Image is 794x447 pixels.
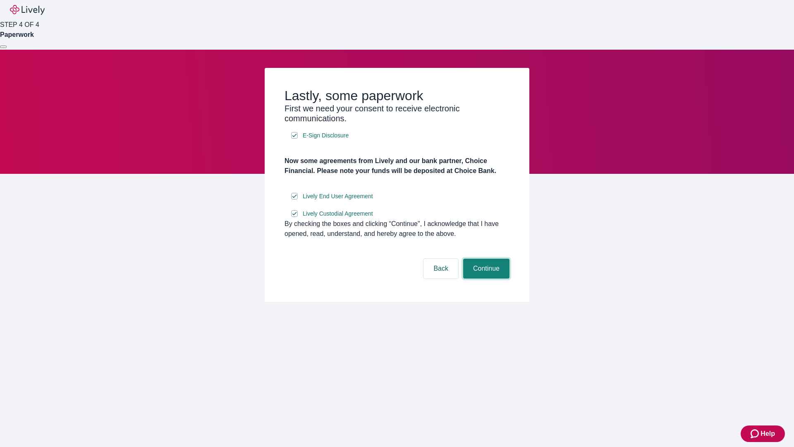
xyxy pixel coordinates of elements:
h2: Lastly, some paperwork [285,88,509,103]
span: E-Sign Disclosure [303,131,349,140]
a: e-sign disclosure document [301,209,375,219]
button: Back [423,259,458,279]
div: By checking the boxes and clicking “Continue", I acknowledge that I have opened, read, understand... [285,219,509,239]
a: e-sign disclosure document [301,130,350,141]
button: Zendesk support iconHelp [741,425,785,442]
span: Lively Custodial Agreement [303,209,373,218]
h4: Now some agreements from Lively and our bank partner, Choice Financial. Please note your funds wi... [285,156,509,176]
span: Help [761,429,775,439]
span: Lively End User Agreement [303,192,373,201]
svg: Zendesk support icon [751,429,761,439]
h3: First we need your consent to receive electronic communications. [285,103,509,123]
a: e-sign disclosure document [301,191,375,202]
img: Lively [10,5,45,15]
button: Continue [463,259,509,279]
